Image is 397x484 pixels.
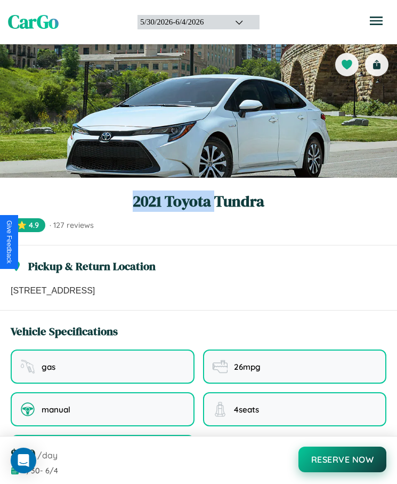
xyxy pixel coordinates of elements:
div: Open Intercom Messenger [11,448,36,473]
span: $ 120 [11,445,35,463]
h3: Pickup & Return Location [28,258,156,274]
span: /day [37,450,58,461]
img: seating [213,402,228,417]
span: 5 / 30 - 6 / 4 [22,466,58,475]
button: Reserve Now [298,447,387,472]
span: 26 mpg [234,362,261,372]
p: [STREET_ADDRESS] [11,284,386,297]
span: 4 seats [234,404,259,415]
span: manual [42,404,70,415]
div: 5 / 30 / 2026 - 6 / 4 / 2026 [140,18,222,27]
span: ⭐ 4.9 [11,218,45,232]
div: Give Feedback [5,220,13,264]
h1: 2021 Toyota Tundra [11,191,386,212]
span: CarGo [8,9,59,35]
span: · 127 reviews [50,220,94,230]
img: fuel type [20,359,35,374]
img: fuel efficiency [213,359,228,374]
h3: Vehicle Specifications [11,323,118,339]
span: gas [42,362,55,372]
